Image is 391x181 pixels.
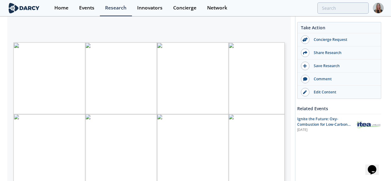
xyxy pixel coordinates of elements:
[309,89,378,95] div: Edit Content
[309,76,378,82] div: Comment
[54,5,68,10] div: Home
[309,63,378,69] div: Save Research
[317,2,369,14] input: Advanced Search
[365,157,385,175] iframe: chat widget
[207,5,227,10] div: Network
[297,128,351,132] div: [DATE]
[297,116,351,133] span: Ignite the Future: Oxy-Combustion for Low-Carbon Power
[309,37,378,42] div: Concierge Request
[356,120,381,129] img: ITEA spa
[297,103,381,114] div: Related Events
[79,5,94,10] div: Events
[137,5,163,10] div: Innovators
[105,5,126,10] div: Research
[309,50,378,56] div: Share Research
[7,3,41,13] img: logo-wide.svg
[373,3,384,13] img: Profile
[173,5,196,10] div: Concierge
[298,86,381,99] a: Edit Content
[297,116,381,132] a: Ignite the Future: Oxy-Combustion for Low-Carbon Power [DATE] ITEA spa
[298,24,381,33] div: Take Action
